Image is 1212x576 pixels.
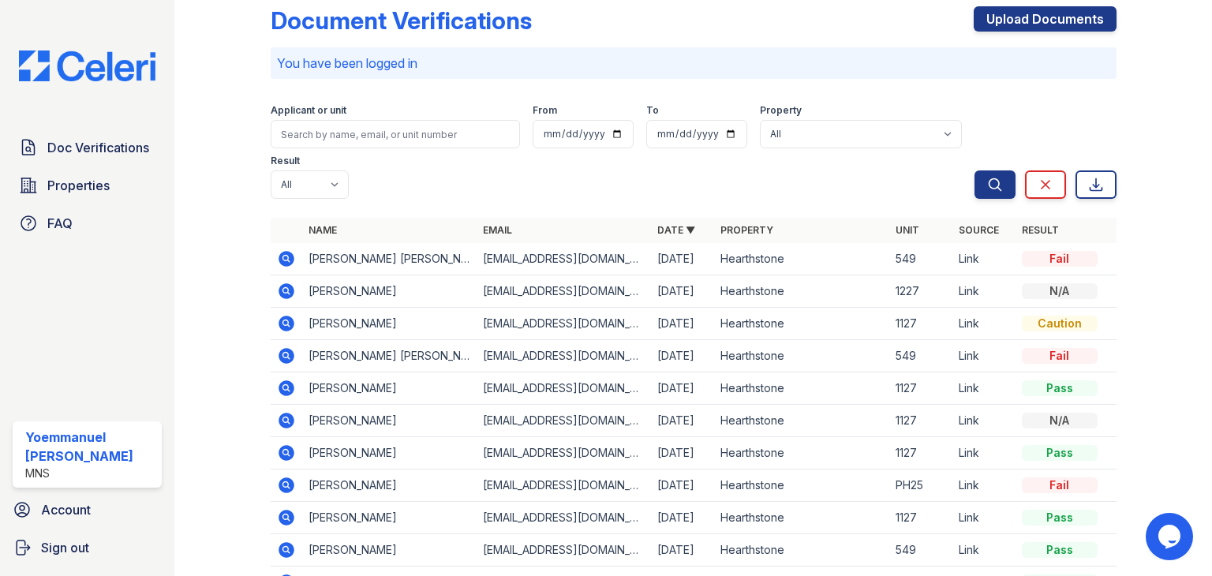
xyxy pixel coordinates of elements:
[477,275,651,308] td: [EMAIL_ADDRESS][DOMAIN_NAME]
[302,308,477,340] td: [PERSON_NAME]
[302,405,477,437] td: [PERSON_NAME]
[651,405,714,437] td: [DATE]
[41,500,91,519] span: Account
[271,155,300,167] label: Result
[952,469,1016,502] td: Link
[1022,413,1098,428] div: N/A
[646,104,659,117] label: To
[714,243,888,275] td: Hearthstone
[952,437,1016,469] td: Link
[13,208,162,239] a: FAQ
[651,243,714,275] td: [DATE]
[952,308,1016,340] td: Link
[477,534,651,567] td: [EMAIL_ADDRESS][DOMAIN_NAME]
[714,437,888,469] td: Hearthstone
[889,502,952,534] td: 1127
[13,170,162,201] a: Properties
[1022,251,1098,267] div: Fail
[959,224,999,236] a: Source
[651,469,714,502] td: [DATE]
[477,405,651,437] td: [EMAIL_ADDRESS][DOMAIN_NAME]
[651,275,714,308] td: [DATE]
[302,372,477,405] td: [PERSON_NAME]
[889,275,952,308] td: 1227
[477,502,651,534] td: [EMAIL_ADDRESS][DOMAIN_NAME]
[302,275,477,308] td: [PERSON_NAME]
[477,372,651,405] td: [EMAIL_ADDRESS][DOMAIN_NAME]
[25,466,155,481] div: MNS
[483,224,512,236] a: Email
[651,340,714,372] td: [DATE]
[477,340,651,372] td: [EMAIL_ADDRESS][DOMAIN_NAME]
[714,308,888,340] td: Hearthstone
[889,469,952,502] td: PH25
[714,275,888,308] td: Hearthstone
[651,502,714,534] td: [DATE]
[47,138,149,157] span: Doc Verifications
[889,372,952,405] td: 1127
[952,275,1016,308] td: Link
[13,132,162,163] a: Doc Verifications
[271,120,520,148] input: Search by name, email, or unit number
[41,538,89,557] span: Sign out
[1022,445,1098,461] div: Pass
[896,224,919,236] a: Unit
[714,405,888,437] td: Hearthstone
[47,214,73,233] span: FAQ
[6,532,168,563] a: Sign out
[1022,348,1098,364] div: Fail
[651,437,714,469] td: [DATE]
[974,6,1117,32] a: Upload Documents
[477,469,651,502] td: [EMAIL_ADDRESS][DOMAIN_NAME]
[889,534,952,567] td: 549
[1022,224,1059,236] a: Result
[651,534,714,567] td: [DATE]
[1022,380,1098,396] div: Pass
[889,243,952,275] td: 549
[952,340,1016,372] td: Link
[657,224,695,236] a: Date ▼
[889,308,952,340] td: 1127
[6,494,168,526] a: Account
[1022,542,1098,558] div: Pass
[477,437,651,469] td: [EMAIL_ADDRESS][DOMAIN_NAME]
[277,54,1110,73] p: You have been logged in
[952,534,1016,567] td: Link
[302,469,477,502] td: [PERSON_NAME]
[309,224,337,236] a: Name
[1022,477,1098,493] div: Fail
[952,243,1016,275] td: Link
[889,437,952,469] td: 1127
[889,340,952,372] td: 549
[714,372,888,405] td: Hearthstone
[1022,283,1098,299] div: N/A
[302,502,477,534] td: [PERSON_NAME]
[1022,316,1098,331] div: Caution
[6,50,168,81] img: CE_Logo_Blue-a8612792a0a2168367f1c8372b55b34899dd931a85d93a1a3d3e32e68fde9ad4.png
[302,534,477,567] td: [PERSON_NAME]
[533,104,557,117] label: From
[714,469,888,502] td: Hearthstone
[47,176,110,195] span: Properties
[477,308,651,340] td: [EMAIL_ADDRESS][DOMAIN_NAME]
[952,502,1016,534] td: Link
[714,534,888,567] td: Hearthstone
[477,243,651,275] td: [EMAIL_ADDRESS][DOMAIN_NAME]
[651,308,714,340] td: [DATE]
[302,340,477,372] td: [PERSON_NAME] [PERSON_NAME]
[1146,513,1196,560] iframe: chat widget
[271,104,346,117] label: Applicant or unit
[302,437,477,469] td: [PERSON_NAME]
[889,405,952,437] td: 1127
[271,6,532,35] div: Document Verifications
[1022,510,1098,526] div: Pass
[25,428,155,466] div: Yoemmanuel [PERSON_NAME]
[952,372,1016,405] td: Link
[952,405,1016,437] td: Link
[720,224,773,236] a: Property
[760,104,802,117] label: Property
[714,502,888,534] td: Hearthstone
[302,243,477,275] td: [PERSON_NAME] [PERSON_NAME]
[714,340,888,372] td: Hearthstone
